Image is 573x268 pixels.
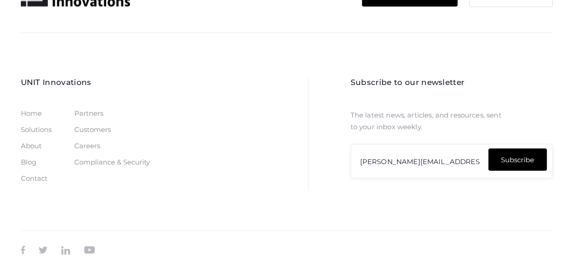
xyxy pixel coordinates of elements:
h2: Subscribe to our newsletter [351,78,553,87]
a: About [21,142,42,150]
a:  [61,244,70,257]
a: Contact [21,175,48,182]
a:  [21,244,25,257]
input: Subscribe [488,149,547,171]
a:  [84,244,95,257]
a:  [39,244,48,257]
a: Compliance & Security [74,159,150,166]
a: Partners [74,110,103,117]
form: Newsletter Form [351,144,553,179]
a: Customers [74,126,111,133]
input: Enter your work email [351,144,553,179]
a: Careers [74,142,100,150]
iframe: Chat Widget [528,225,573,268]
a: Solutions [21,126,52,133]
h2: UNIT Innovations [21,78,150,87]
a: Blog [21,159,36,166]
a: Home [21,110,42,117]
p: The latest news, articles, and resources, sent to your inbox weekly. [351,109,509,133]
